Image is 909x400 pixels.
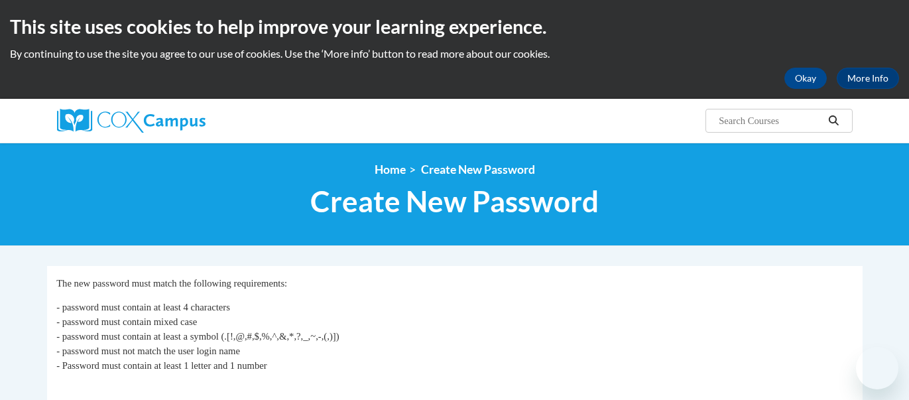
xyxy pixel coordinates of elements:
a: Cox Campus [57,109,309,133]
img: Cox Campus [57,109,206,133]
span: Create New Password [310,184,599,219]
a: Home [375,163,406,176]
p: By continuing to use the site you agree to our use of cookies. Use the ‘More info’ button to read... [10,46,899,61]
iframe: Button to launch messaging window [856,347,898,389]
button: Search [823,113,843,129]
h2: This site uses cookies to help improve your learning experience. [10,13,899,40]
button: Okay [784,68,827,89]
span: - password must contain at least 4 characters - password must contain mixed case - password must ... [56,302,339,371]
a: More Info [837,68,899,89]
span: The new password must match the following requirements: [56,278,287,289]
span: Create New Password [421,163,535,176]
input: Search Courses [717,113,823,129]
